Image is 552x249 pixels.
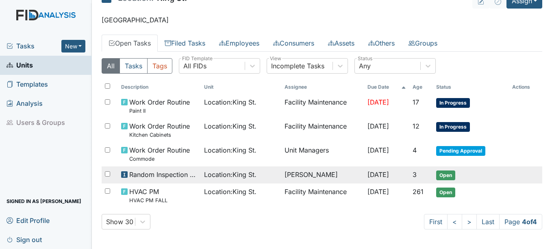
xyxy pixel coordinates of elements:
a: First [424,214,448,229]
span: In Progress [436,98,470,108]
span: Pending Approval [436,146,485,156]
span: 261 [413,188,424,196]
small: Paint II [129,107,190,115]
div: Show 30 [106,217,133,227]
span: 4 [413,146,417,154]
div: Any [359,61,371,71]
span: Edit Profile [7,214,50,227]
span: Units [7,59,33,72]
td: Facility Maintenance [281,118,364,142]
span: Work Order Routine Paint II [129,97,190,115]
th: Assignee [281,80,364,94]
span: Work Order Routine Commode [129,145,190,163]
a: Tasks [7,41,61,51]
span: Random Inspection for Afternoon [129,170,198,179]
td: Facility Maintenance [281,94,364,118]
button: All [102,58,120,74]
a: > [462,214,477,229]
div: Type filter [102,58,172,74]
th: Toggle SortBy [201,80,281,94]
div: Incomplete Tasks [271,61,324,71]
a: Open Tasks [102,35,158,52]
span: Analysis [7,97,43,110]
a: Filed Tasks [158,35,212,52]
td: [PERSON_NAME] [281,166,364,183]
span: Location : King St. [204,170,256,179]
button: Tasks [120,58,148,74]
button: New [61,40,86,52]
span: [DATE] [367,146,389,154]
span: Location : King St. [204,121,256,131]
span: 3 [413,170,417,179]
span: Open [436,188,455,197]
p: [GEOGRAPHIC_DATA] [102,15,542,25]
span: Templates [7,78,48,91]
span: [DATE] [367,170,389,179]
span: 17 [413,98,419,106]
th: Toggle SortBy [118,80,201,94]
nav: task-pagination [424,214,542,229]
small: HVAC PM FALL [129,197,167,204]
span: Location : King St. [204,97,256,107]
span: Page [499,214,542,229]
span: Location : King St. [204,145,256,155]
span: 12 [413,122,419,130]
span: In Progress [436,122,470,132]
span: Open [436,170,455,180]
div: Open Tasks [102,58,542,229]
div: All FIDs [183,61,206,71]
td: Facility Maintenance [281,183,364,207]
th: Toggle SortBy [433,80,509,94]
a: Consumers [266,35,321,52]
th: Toggle SortBy [364,80,409,94]
a: Last [476,214,500,229]
span: Work Order Routine Kitchen Cabinets [129,121,190,139]
a: Others [361,35,402,52]
a: Employees [212,35,266,52]
th: Actions [509,80,542,94]
span: [DATE] [367,188,389,196]
th: Toggle SortBy [409,80,433,94]
a: Assets [321,35,361,52]
small: Commode [129,155,190,163]
span: Location : King St. [204,187,256,197]
td: Unit Managers [281,142,364,166]
span: Sign out [7,233,42,246]
span: [DATE] [367,98,389,106]
button: Tags [147,58,172,74]
a: < [447,214,462,229]
strong: 4 of 4 [522,218,537,226]
span: Signed in as [PERSON_NAME] [7,195,81,207]
a: Groups [402,35,444,52]
input: Toggle All Rows Selected [105,83,110,89]
span: HVAC PM HVAC PM FALL [129,187,167,204]
span: [DATE] [367,122,389,130]
small: Kitchen Cabinets [129,131,190,139]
